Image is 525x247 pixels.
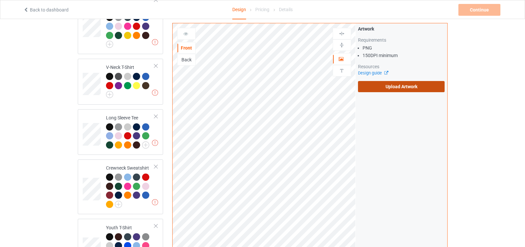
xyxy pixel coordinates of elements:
[339,68,345,74] img: svg%3E%0A
[142,141,149,149] img: svg+xml;base64,PD94bWwgdmVyc2lvbj0iMS4wIiBlbmNvZGluZz0iVVRGLTgiPz4KPHN2ZyB3aWR0aD0iMjJweCIgaGVpZ2...
[152,90,158,96] img: exclamation icon
[152,39,158,45] img: exclamation icon
[358,81,445,92] label: Upload Artwork
[363,45,445,51] li: PNG
[142,233,149,240] img: heather_texture.png
[106,165,155,207] div: Crewneck Sweatshirt
[152,199,158,205] img: exclamation icon
[358,26,445,32] div: Artwork
[339,31,345,37] img: svg%3E%0A
[232,0,246,19] div: Design
[23,7,69,12] a: Back to dashboard
[115,201,122,208] img: svg+xml;base64,PD94bWwgdmVyc2lvbj0iMS4wIiBlbmNvZGluZz0iVVRGLTgiPz4KPHN2ZyB3aWR0aD0iMjJweCIgaGVpZ2...
[363,52,445,59] li: 150 DPI minimum
[358,71,388,75] a: Design guide
[178,45,195,51] div: Front
[152,140,158,146] img: exclamation icon
[358,63,445,70] div: Resources
[106,64,155,96] div: V-Neck T-Shirt
[106,91,113,98] img: svg+xml;base64,PD94bWwgdmVyc2lvbj0iMS4wIiBlbmNvZGluZz0iVVRGLTgiPz4KPHN2ZyB3aWR0aD0iMjJweCIgaGVpZ2...
[339,42,345,48] img: svg%3E%0A
[358,37,445,43] div: Requirements
[78,159,163,214] div: Crewneck Sweatshirt
[106,41,113,48] img: svg+xml;base64,PD94bWwgdmVyc2lvbj0iMS4wIiBlbmNvZGluZz0iVVRGLTgiPz4KPHN2ZyB3aWR0aD0iMjJweCIgaGVpZ2...
[78,59,163,104] div: V-Neck T-Shirt
[178,56,195,63] div: Back
[106,114,155,148] div: Long Sleeve Tee
[78,109,163,155] div: Long Sleeve Tee
[255,0,269,19] div: Pricing
[279,0,293,19] div: Details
